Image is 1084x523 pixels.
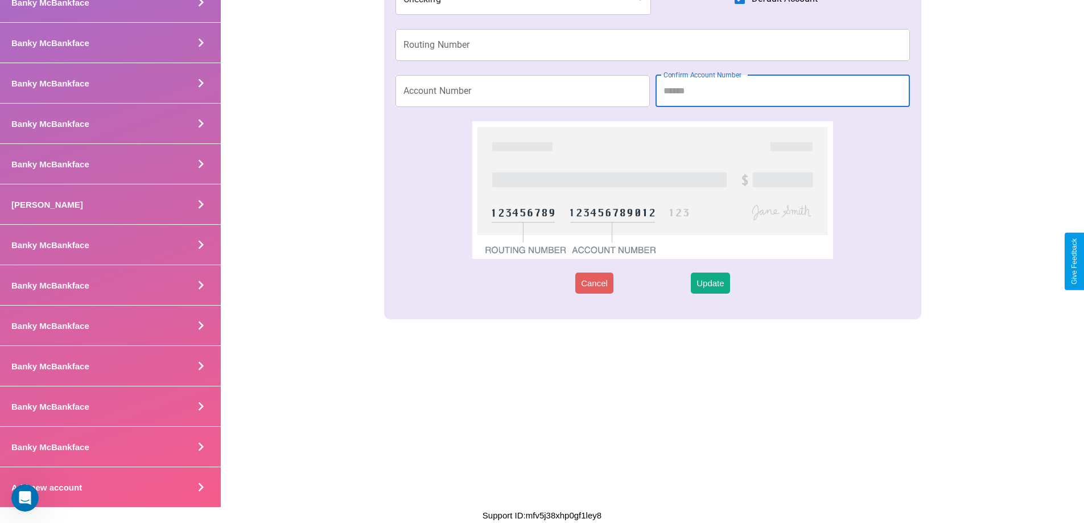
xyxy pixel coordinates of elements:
[11,38,89,48] h4: Banky McBankface
[11,402,89,411] h4: Banky McBankface
[11,119,89,129] h4: Banky McBankface
[663,70,741,80] label: Confirm Account Number
[691,273,729,294] button: Update
[11,483,82,492] h4: Add new account
[483,508,601,523] p: Support ID: mfv5j38xhp0gf1ley8
[472,121,832,259] img: check
[11,442,89,452] h4: Banky McBankface
[11,240,89,250] h4: Banky McBankface
[11,159,89,169] h4: Banky McBankface
[1070,238,1078,285] div: Give Feedback
[11,361,89,371] h4: Banky McBankface
[11,281,89,290] h4: Banky McBankface
[11,200,83,209] h4: [PERSON_NAME]
[11,484,39,512] iframe: Intercom live chat
[11,321,89,331] h4: Banky McBankface
[575,273,613,294] button: Cancel
[11,79,89,88] h4: Banky McBankface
